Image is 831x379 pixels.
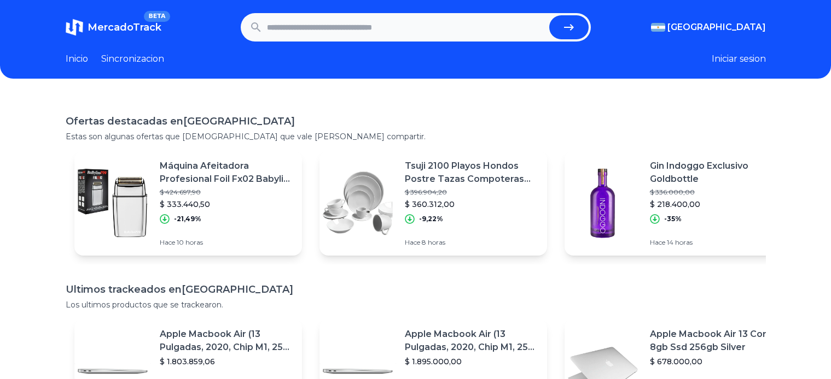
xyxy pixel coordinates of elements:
[650,159,783,186] p: Gin Indoggo Exclusivo Goldbottle
[66,19,83,36] img: MercadoTrack
[664,215,682,223] p: -35%
[66,19,161,36] a: MercadoTrackBETA
[565,151,792,256] a: Featured imageGin Indoggo Exclusivo Goldbottle$ 336.000,00$ 218.400,00-35%Hace 14 horas
[66,52,88,66] a: Inicio
[144,11,170,22] span: BETA
[88,21,161,33] span: MercadoTrack
[651,23,665,32] img: Argentina
[66,114,766,129] h1: Ofertas destacadas en [GEOGRAPHIC_DATA]
[66,131,766,142] p: Estas son algunas ofertas que [DEMOGRAPHIC_DATA] que vale [PERSON_NAME] compartir.
[160,159,293,186] p: Máquina Afeitadora Profesional Foil Fx02 Babyliss Pro
[160,188,293,197] p: $ 424.697,90
[712,52,766,66] button: Iniciar sesion
[74,151,302,256] a: Featured imageMáquina Afeitadora Profesional Foil Fx02 Babyliss Pro$ 424.697,90$ 333.440,50-21,49...
[405,199,538,210] p: $ 360.312,00
[160,328,293,354] p: Apple Macbook Air (13 Pulgadas, 2020, Chip M1, 256 Gb De Ssd, 8 Gb De Ram) - Plata
[651,21,766,34] button: [GEOGRAPHIC_DATA]
[101,52,164,66] a: Sincronizacion
[74,165,151,241] img: Featured image
[160,238,293,247] p: Hace 10 horas
[667,21,766,34] span: [GEOGRAPHIC_DATA]
[160,199,293,210] p: $ 333.440,50
[650,356,783,367] p: $ 678.000,00
[405,328,538,354] p: Apple Macbook Air (13 Pulgadas, 2020, Chip M1, 256 Gb De Ssd, 8 Gb De Ram) - Plata
[650,328,783,354] p: Apple Macbook Air 13 Core I5 8gb Ssd 256gb Silver
[650,238,783,247] p: Hace 14 horas
[66,282,766,297] h1: Ultimos trackeados en [GEOGRAPHIC_DATA]
[174,215,201,223] p: -21,49%
[319,151,547,256] a: Featured imageTsuji 2100 Playos Hondos Postre Tazas Compoteras 64 Pz$ 396.904,20$ 360.312,00-9,22...
[405,356,538,367] p: $ 1.895.000,00
[565,165,641,241] img: Featured image
[650,188,783,197] p: $ 336.000,00
[319,165,396,241] img: Featured image
[66,299,766,310] p: Los ultimos productos que se trackearon.
[405,159,538,186] p: Tsuji 2100 Playos Hondos Postre Tazas Compoteras 64 Pz
[419,215,443,223] p: -9,22%
[405,238,538,247] p: Hace 8 horas
[405,188,538,197] p: $ 396.904,20
[160,356,293,367] p: $ 1.803.859,06
[650,199,783,210] p: $ 218.400,00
